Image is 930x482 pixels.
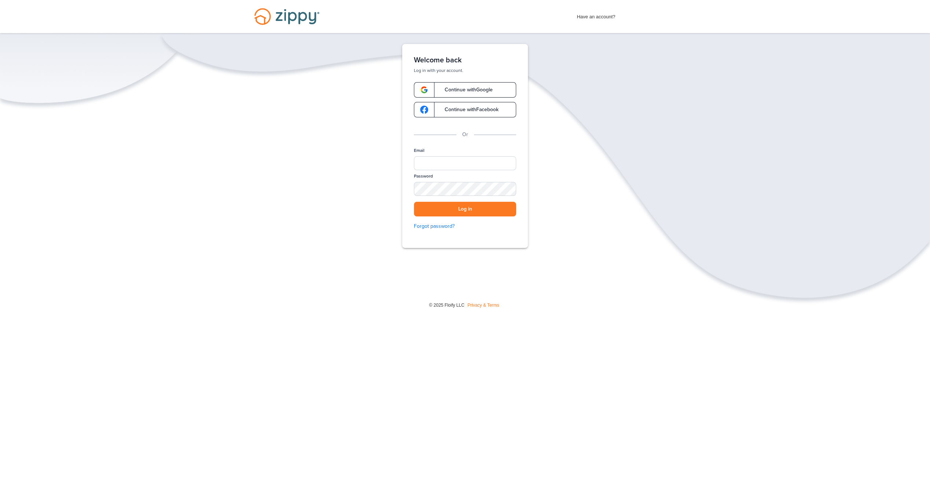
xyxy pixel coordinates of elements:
span: © 2025 Floify LLC [429,303,464,308]
input: Password [414,182,516,196]
p: Or [462,131,468,139]
input: Email [414,156,516,170]
label: Password [414,173,433,179]
a: google-logoContinue withFacebook [414,102,516,117]
span: Continue with Facebook [437,107,499,112]
span: Have an account? [577,9,615,21]
h1: Welcome back [414,56,516,65]
a: Privacy & Terms [467,303,499,308]
img: google-logo [420,86,428,94]
span: Continue with Google [437,87,493,92]
button: Log in [414,202,516,217]
p: Log in with your account. [414,67,516,73]
a: google-logoContinue withGoogle [414,82,516,98]
img: google-logo [420,106,428,114]
label: Email [414,147,424,154]
a: Forgot password? [414,222,516,230]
